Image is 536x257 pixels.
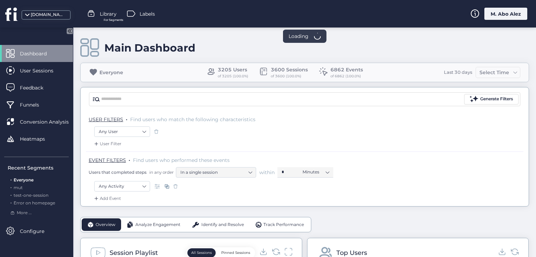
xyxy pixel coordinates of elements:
[129,156,130,163] span: .
[10,184,12,190] span: .
[148,169,174,175] span: in any order
[20,227,55,235] span: Configure
[99,181,146,192] nz-select-item: Any Activity
[484,8,527,20] div: M. Abo Alez
[93,195,121,202] div: Add Event
[10,176,12,182] span: .
[263,221,304,228] span: Track Performance
[20,50,57,57] span: Dashboard
[93,140,121,147] div: User Filter
[133,157,230,163] span: Find users who performed these events
[96,221,116,228] span: Overview
[14,193,49,198] span: test-one-session
[464,94,519,104] button: Generate Filters
[180,167,252,178] nz-select-item: In a single session
[89,116,123,123] span: USER FILTERS
[104,18,123,22] span: For Segments
[89,169,147,175] span: Users that completed steps
[89,157,126,163] span: EVENT FILTERS
[135,221,180,228] span: Analyze Engagement
[20,101,50,109] span: Funnels
[201,221,244,228] span: Identify and Resolve
[303,167,329,177] nz-select-item: Minutes
[99,126,146,137] nz-select-item: Any User
[100,10,117,18] span: Library
[289,32,308,40] span: Loading
[20,84,54,92] span: Feedback
[17,210,32,216] span: More ...
[480,96,513,102] div: Generate Filters
[10,199,12,205] span: .
[31,11,66,18] div: [DOMAIN_NAME]
[104,41,195,54] div: Main Dashboard
[14,177,33,182] span: Everyone
[14,185,23,190] span: mut
[140,10,155,18] span: Labels
[20,67,64,75] span: User Sessions
[126,115,127,122] span: .
[20,118,79,126] span: Conversion Analysis
[259,169,275,176] span: within
[20,135,55,143] span: Heatmaps
[8,164,69,172] div: Recent Segments
[14,200,55,205] span: Error on homepage
[10,191,12,198] span: .
[130,116,255,123] span: Find users who match the following characteristics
